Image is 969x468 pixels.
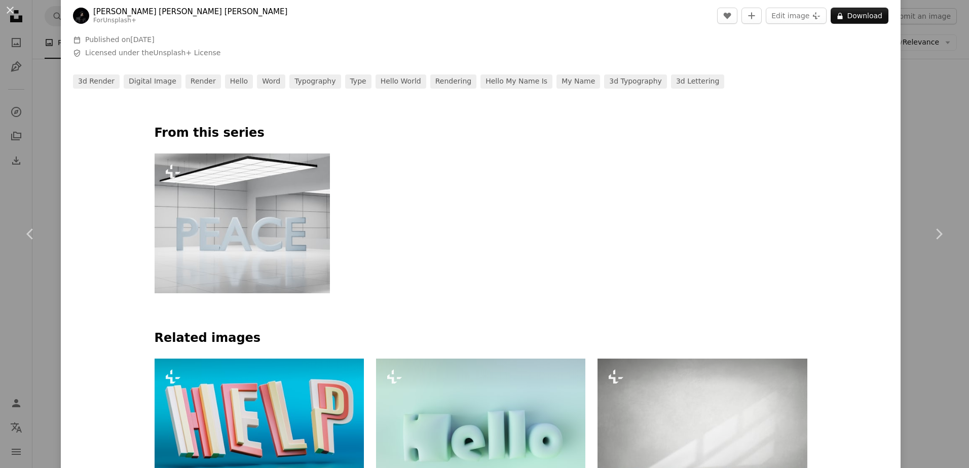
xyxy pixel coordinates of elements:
a: the word help is made up of multicolored letters [155,412,364,421]
a: 3d render [73,74,120,89]
a: hello my name is [480,74,552,89]
a: Gray wall in an empty room with a wooden floor [598,421,807,431]
a: the word hello is made up of plastic letters [376,432,585,441]
a: Unsplash+ [103,17,136,24]
a: 3d lettering [671,74,724,89]
p: From this series [155,125,807,141]
a: word [257,74,285,89]
a: Next [908,185,969,283]
button: Add to Collection [741,8,762,24]
a: [PERSON_NAME] [PERSON_NAME] [PERSON_NAME] [93,7,287,17]
h4: Related images [155,330,807,346]
span: Published on [85,35,155,44]
a: rendering [430,74,477,89]
a: type [345,74,371,89]
time: June 20, 2023 at 9:49:10 AM GMT+2 [130,35,154,44]
span: Licensed under the [85,48,220,58]
a: digital image [124,74,181,89]
a: a white room with a sign that says peace [155,219,330,228]
a: render [185,74,221,89]
div: For [93,17,287,25]
a: typography [289,74,341,89]
a: Unsplash+ License [154,49,221,57]
button: Download [831,8,888,24]
button: Edit image [766,8,827,24]
a: my name [556,74,600,89]
a: hello world [376,74,426,89]
img: a white room with a sign that says peace [155,153,330,294]
img: Go to Sumaid pal Singh Bakshi's profile [73,8,89,24]
button: Like [717,8,737,24]
a: hello [225,74,253,89]
a: 3d typography [604,74,667,89]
